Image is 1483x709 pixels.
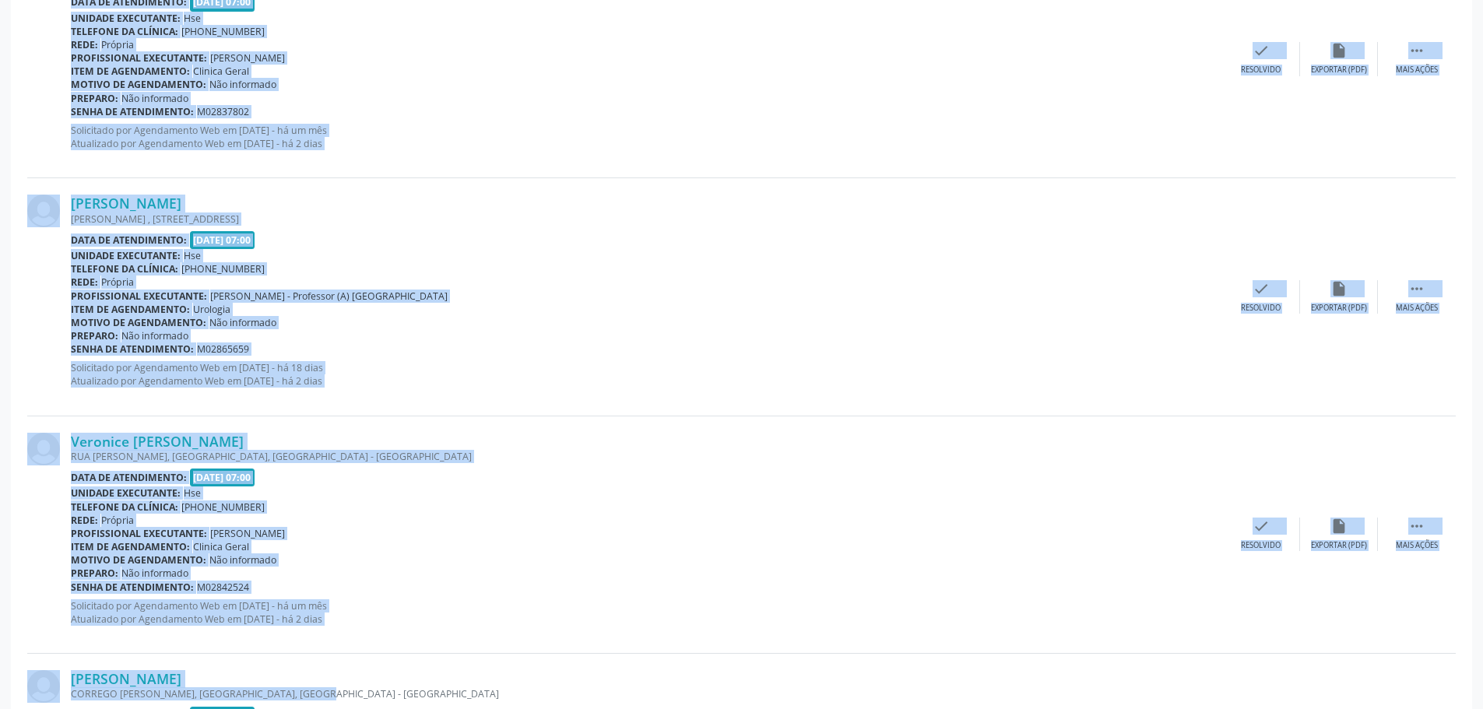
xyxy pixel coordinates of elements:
[210,290,448,303] span: [PERSON_NAME] - Professor (A) [GEOGRAPHIC_DATA]
[184,12,201,25] span: Hse
[71,124,1222,150] p: Solicitado por Agendamento Web em [DATE] - há um mês Atualizado por Agendamento Web em [DATE] - h...
[1396,65,1438,75] div: Mais ações
[197,581,249,594] span: M02842524
[71,433,244,450] a: Veronice [PERSON_NAME]
[71,303,190,316] b: Item de agendamento:
[1241,540,1281,551] div: Resolvido
[27,195,60,227] img: img
[71,38,98,51] b: Rede:
[1330,280,1348,297] i: insert_drive_file
[71,599,1222,626] p: Solicitado por Agendamento Web em [DATE] - há um mês Atualizado por Agendamento Web em [DATE] - h...
[71,212,1222,226] div: [PERSON_NAME] , [STREET_ADDRESS]
[197,105,249,118] span: M02837802
[121,329,188,342] span: Não informado
[193,303,230,316] span: Urologia
[101,38,134,51] span: Própria
[1330,518,1348,535] i: insert_drive_file
[210,51,285,65] span: [PERSON_NAME]
[193,65,249,78] span: Clinica Geral
[1330,42,1348,59] i: insert_drive_file
[71,290,207,303] b: Profissional executante:
[71,329,118,342] b: Preparo:
[210,527,285,540] span: [PERSON_NAME]
[71,361,1222,388] p: Solicitado por Agendamento Web em [DATE] - há 18 dias Atualizado por Agendamento Web em [DATE] - ...
[71,195,181,212] a: [PERSON_NAME]
[1408,280,1425,297] i: 
[190,469,255,486] span: [DATE] 07:00
[71,51,207,65] b: Profissional executante:
[1241,303,1281,314] div: Resolvido
[71,450,1222,463] div: RUA [PERSON_NAME], [GEOGRAPHIC_DATA], [GEOGRAPHIC_DATA] - [GEOGRAPHIC_DATA]
[71,471,187,484] b: Data de atendimento:
[181,262,265,276] span: [PHONE_NUMBER]
[1241,65,1281,75] div: Resolvido
[1311,303,1367,314] div: Exportar (PDF)
[209,316,276,329] span: Não informado
[71,567,118,580] b: Preparo:
[71,670,181,687] a: [PERSON_NAME]
[27,670,60,703] img: img
[1311,540,1367,551] div: Exportar (PDF)
[181,500,265,514] span: [PHONE_NUMBER]
[121,567,188,580] span: Não informado
[193,540,249,553] span: Clinica Geral
[71,78,206,91] b: Motivo de agendamento:
[190,231,255,249] span: [DATE] 07:00
[71,687,1222,700] div: CORREGO [PERSON_NAME], [GEOGRAPHIC_DATA], [GEOGRAPHIC_DATA] - [GEOGRAPHIC_DATA]
[71,540,190,553] b: Item de agendamento:
[71,92,118,105] b: Preparo:
[71,276,98,289] b: Rede:
[71,262,178,276] b: Telefone da clínica:
[1253,518,1270,535] i: check
[184,486,201,500] span: Hse
[71,486,181,500] b: Unidade executante:
[71,105,194,118] b: Senha de atendimento:
[209,553,276,567] span: Não informado
[1408,518,1425,535] i: 
[1311,65,1367,75] div: Exportar (PDF)
[181,25,265,38] span: [PHONE_NUMBER]
[71,249,181,262] b: Unidade executante:
[209,78,276,91] span: Não informado
[71,514,98,527] b: Rede:
[71,553,206,567] b: Motivo de agendamento:
[71,25,178,38] b: Telefone da clínica:
[71,316,206,329] b: Motivo de agendamento:
[1396,303,1438,314] div: Mais ações
[71,527,207,540] b: Profissional executante:
[71,342,194,356] b: Senha de atendimento:
[184,249,201,262] span: Hse
[71,12,181,25] b: Unidade executante:
[71,65,190,78] b: Item de agendamento:
[101,514,134,527] span: Própria
[1253,280,1270,297] i: check
[27,433,60,465] img: img
[197,342,249,356] span: M02865659
[71,500,178,514] b: Telefone da clínica:
[1253,42,1270,59] i: check
[71,233,187,247] b: Data de atendimento:
[1396,540,1438,551] div: Mais ações
[71,581,194,594] b: Senha de atendimento:
[101,276,134,289] span: Própria
[1408,42,1425,59] i: 
[121,92,188,105] span: Não informado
